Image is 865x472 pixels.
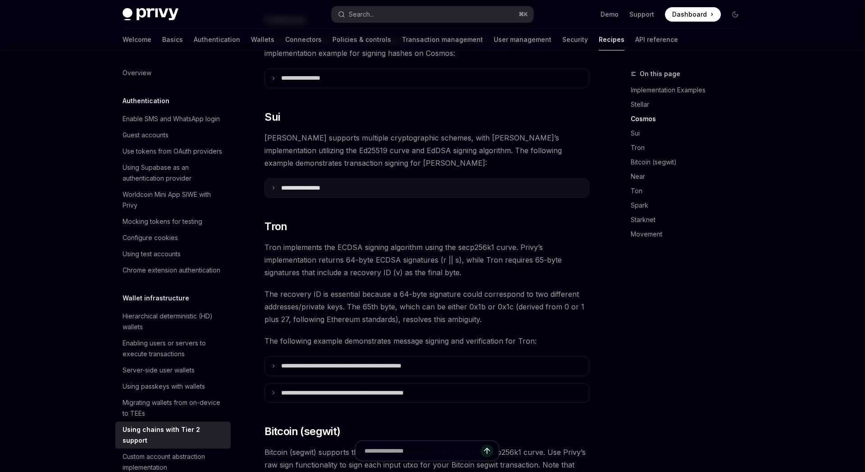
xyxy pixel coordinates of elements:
a: Enabling users or servers to execute transactions [115,335,231,362]
a: Migrating wallets from on-device to TEEs [115,395,231,422]
button: Toggle dark mode [728,7,742,22]
a: Guest accounts [115,127,231,143]
a: Chrome extension authentication [115,262,231,278]
a: Security [562,29,588,50]
a: Worldcoin Mini App SIWE with Privy [115,186,231,213]
a: Mocking tokens for testing [115,213,231,230]
div: Enabling users or servers to execute transactions [123,338,225,359]
a: Policies & controls [332,29,391,50]
h5: Authentication [123,95,169,106]
span: Bitcoin (segwit) [264,424,340,439]
button: Send message [481,445,493,457]
span: The recovery ID is essential because a 64-byte signature could correspond to two different addres... [264,288,589,326]
a: Using test accounts [115,246,231,262]
a: Server-side user wallets [115,362,231,378]
a: Stellar [631,97,750,112]
a: Hierarchical deterministic (HD) wallets [115,308,231,335]
a: Support [629,10,654,19]
div: Migrating wallets from on-device to TEEs [123,397,225,419]
a: Using Supabase as an authentication provider [115,159,231,186]
div: Enable SMS and WhatsApp login [123,113,220,124]
input: Ask a question... [364,441,481,461]
img: dark logo [123,8,178,21]
span: The following example demonstrates message signing and verification for Tron: [264,335,589,347]
div: Guest accounts [123,130,168,141]
a: Ton [631,184,750,198]
a: Configure cookies [115,230,231,246]
a: Use tokens from OAuth providers [115,143,231,159]
a: API reference [635,29,678,50]
a: Spark [631,198,750,213]
div: Server-side user wallets [123,365,195,376]
span: Tron [264,219,287,234]
a: Tron [631,141,750,155]
span: Tron implements the ECDSA signing algorithm using the secp256k1 curve. Privy’s implementation ret... [264,241,589,279]
a: Enable SMS and WhatsApp login [115,111,231,127]
div: Configure cookies [123,232,178,243]
div: Using chains with Tier 2 support [123,424,225,446]
a: Using passkeys with wallets [115,378,231,395]
a: Starknet [631,213,750,227]
a: Overview [115,65,231,81]
a: Demo [601,10,619,19]
a: Welcome [123,29,151,50]
span: Dashboard [672,10,707,19]
div: Overview [123,68,151,78]
a: User management [494,29,551,50]
div: Using Supabase as an authentication provider [123,162,225,184]
a: Bitcoin (segwit) [631,155,750,169]
div: Search... [349,9,374,20]
a: Wallets [251,29,274,50]
h5: Wallet infrastructure [123,293,189,304]
a: Recipes [599,29,624,50]
div: Mocking tokens for testing [123,216,202,227]
div: Use tokens from OAuth providers [123,146,222,157]
a: Using chains with Tier 2 support [115,422,231,449]
a: Dashboard [665,7,721,22]
div: Using passkeys with wallets [123,381,205,392]
div: Using test accounts [123,249,181,259]
a: Sui [631,126,750,141]
div: Hierarchical deterministic (HD) wallets [123,311,225,332]
a: Connectors [285,29,322,50]
span: On this page [640,68,680,79]
button: Open search [332,6,533,23]
a: Movement [631,227,750,241]
span: ⌘ K [519,11,528,18]
div: Chrome extension authentication [123,265,220,276]
a: Authentication [194,29,240,50]
a: Near [631,169,750,184]
span: Sui [264,110,280,124]
a: Implementation Examples [631,83,750,97]
a: Transaction management [402,29,483,50]
a: Basics [162,29,183,50]
div: Worldcoin Mini App SIWE with Privy [123,189,225,211]
a: Cosmos [631,112,750,126]
span: [PERSON_NAME] supports multiple cryptographic schemes, with [PERSON_NAME]’s implementation utiliz... [264,132,589,169]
